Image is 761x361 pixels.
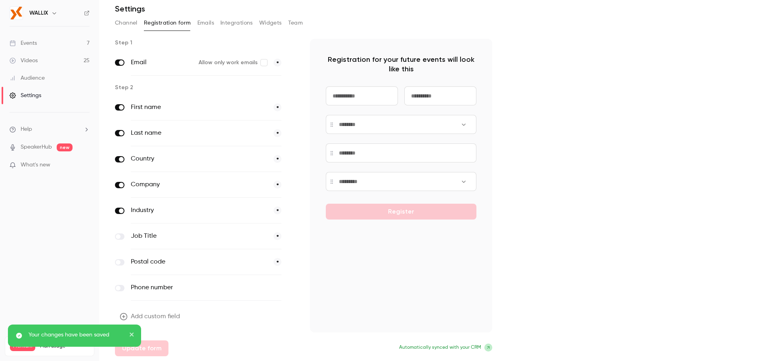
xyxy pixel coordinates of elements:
[21,161,50,169] span: What's new
[115,17,138,29] button: Channel
[131,257,267,267] label: Postal code
[144,17,191,29] button: Registration form
[131,128,267,138] label: Last name
[10,39,37,47] div: Events
[131,154,267,164] label: Country
[115,39,297,47] p: Step 1
[259,17,282,29] button: Widgets
[288,17,303,29] button: Team
[80,162,90,169] iframe: Noticeable Trigger
[131,231,267,241] label: Job Title
[10,74,45,82] div: Audience
[131,206,267,215] label: Industry
[399,344,481,351] span: Automatically synced with your CRM
[197,17,214,29] button: Emails
[115,84,297,92] p: Step 2
[129,331,135,340] button: close
[115,4,145,13] h1: Settings
[10,125,90,134] li: help-dropdown-opener
[10,92,41,99] div: Settings
[199,59,267,67] label: Allow only work emails
[326,55,476,74] p: Registration for your future events will look like this
[131,283,249,292] label: Phone number
[29,331,124,339] p: Your changes have been saved
[220,17,253,29] button: Integrations
[10,7,23,19] img: WALLIX
[131,180,267,189] label: Company
[29,9,48,17] h6: WALLIX
[10,57,38,65] div: Videos
[21,143,52,151] a: SpeakerHub
[115,309,186,325] button: Add custom field
[131,58,192,67] label: Email
[21,125,32,134] span: Help
[57,143,73,151] span: new
[131,103,267,112] label: First name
